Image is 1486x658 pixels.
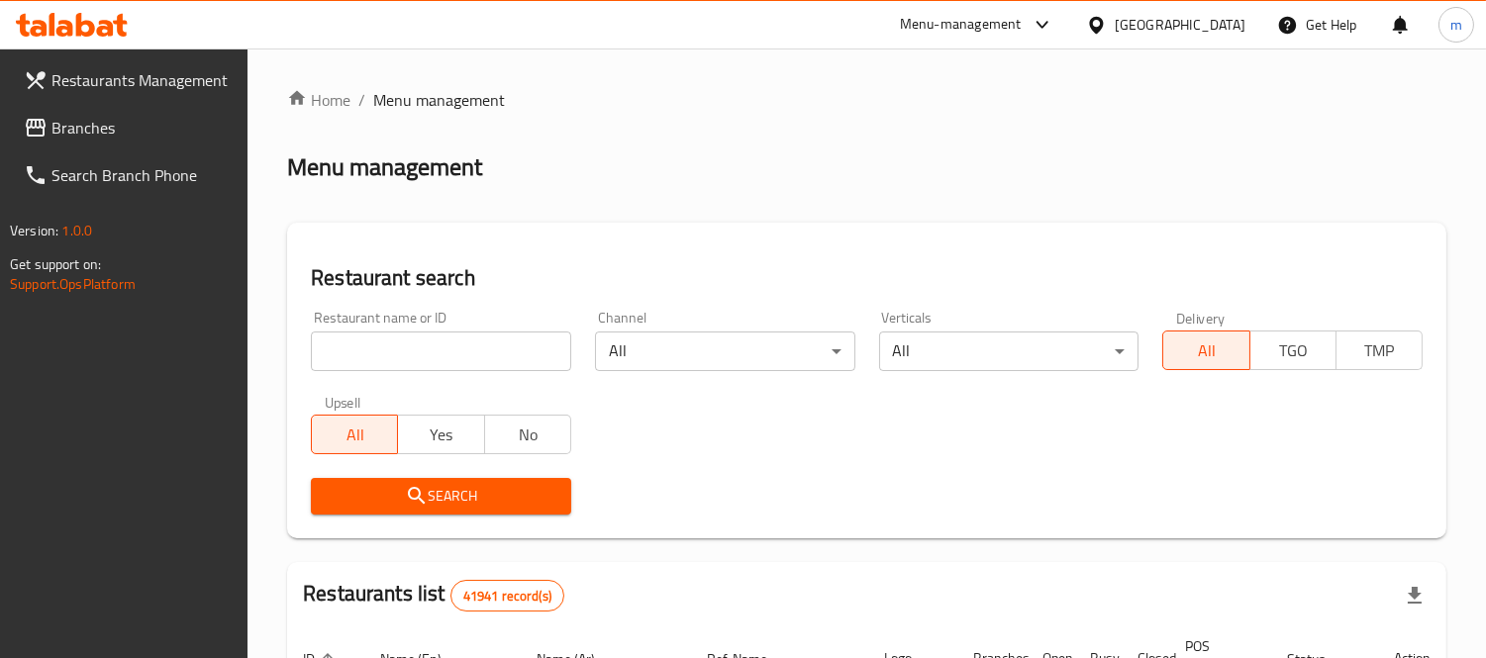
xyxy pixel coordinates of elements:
span: Search Branch Phone [51,163,233,187]
h2: Restaurants list [303,579,564,611]
h2: Menu management [287,151,482,183]
span: Version: [10,218,58,243]
a: Search Branch Phone [8,151,248,199]
span: No [493,421,563,449]
div: [GEOGRAPHIC_DATA] [1115,14,1245,36]
button: All [1162,330,1249,370]
label: Upsell [325,395,361,409]
button: No [484,415,571,454]
span: 41941 record(s) [451,587,563,606]
span: m [1450,14,1462,36]
span: Restaurants Management [51,68,233,92]
span: Branches [51,116,233,140]
div: All [595,331,855,371]
span: TGO [1258,336,1329,365]
div: Total records count [450,580,564,611]
button: TGO [1249,330,1337,370]
nav: breadcrumb [287,88,1446,112]
a: Restaurants Management [8,56,248,104]
span: Get support on: [10,251,101,277]
li: / [358,88,365,112]
button: Yes [397,415,484,454]
div: All [879,331,1139,371]
h2: Restaurant search [311,263,1423,293]
span: Search [327,484,555,509]
input: Search for restaurant name or ID.. [311,331,571,371]
span: TMP [1344,336,1415,365]
div: Menu-management [900,13,1022,37]
div: Export file [1391,572,1438,619]
button: All [311,415,398,454]
button: Search [311,478,571,515]
a: Branches [8,104,248,151]
a: Support.OpsPlatform [10,271,136,297]
span: 1.0.0 [61,218,92,243]
span: Menu management [373,88,505,112]
span: Yes [406,421,476,449]
a: Home [287,88,350,112]
label: Delivery [1176,311,1226,325]
button: TMP [1336,330,1423,370]
span: All [1171,336,1241,365]
span: All [320,421,390,449]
